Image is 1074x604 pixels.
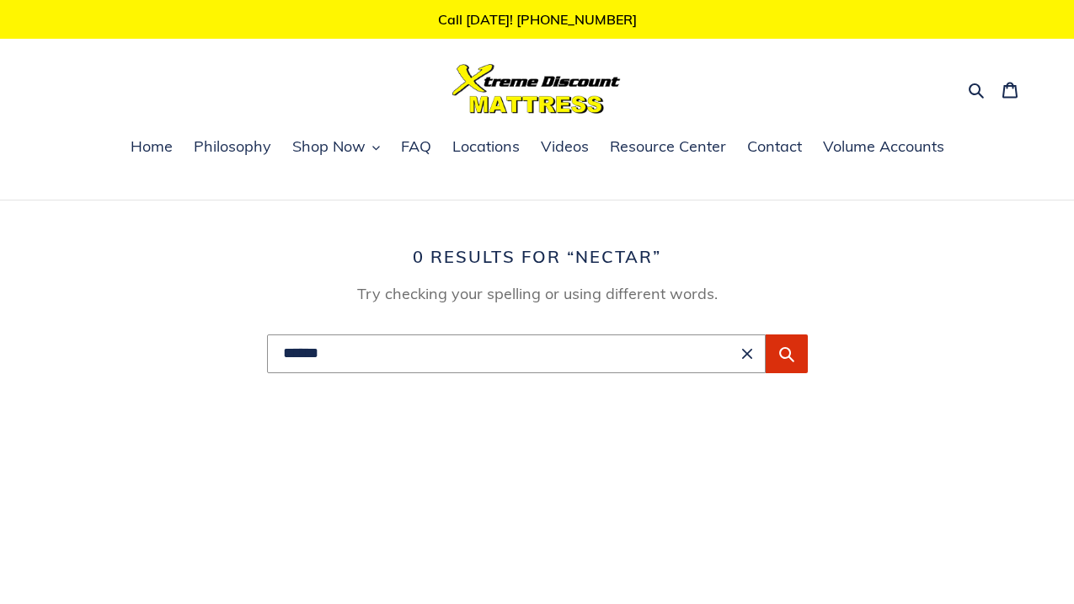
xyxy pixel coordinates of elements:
p: Try checking your spelling or using different words. [267,282,808,305]
h1: 0 results for “NECTAR” [78,247,997,267]
button: Clear search term [737,344,757,364]
span: Philosophy [194,136,271,157]
img: Xtreme Discount Mattress [452,64,621,114]
span: FAQ [401,136,431,157]
a: Philosophy [185,135,280,160]
a: Videos [532,135,597,160]
span: Contact [747,136,802,157]
a: Resource Center [601,135,735,160]
span: Resource Center [610,136,726,157]
span: Volume Accounts [823,136,944,157]
button: Shop Now [284,135,388,160]
a: Contact [739,135,810,160]
a: Home [122,135,181,160]
span: Locations [452,136,520,157]
input: Search [267,334,766,373]
button: Submit [766,334,808,373]
a: FAQ [393,135,440,160]
a: Locations [444,135,528,160]
span: Videos [541,136,589,157]
span: Shop Now [292,136,366,157]
a: Volume Accounts [815,135,953,160]
span: Home [131,136,173,157]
